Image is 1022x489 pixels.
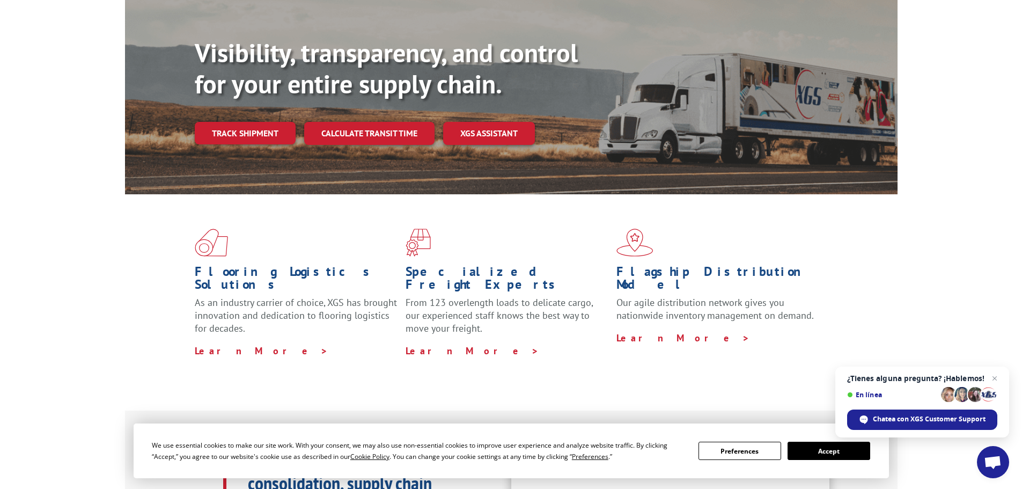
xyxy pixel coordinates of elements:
p: From 123 overlength loads to delicate cargo, our experienced staff knows the best way to move you... [406,296,608,344]
div: Chat abierto [977,446,1009,478]
div: We use essential cookies to make our site work. With your consent, we may also use non-essential ... [152,440,686,462]
div: Cookie Consent Prompt [134,424,889,478]
a: Calculate transit time [304,122,435,145]
img: xgs-icon-total-supply-chain-intelligence-red [195,229,228,257]
span: Chatea con XGS Customer Support [873,414,986,424]
a: Learn More > [406,345,539,357]
button: Accept [788,442,870,460]
h1: Specialized Freight Experts [406,265,608,296]
span: As an industry carrier of choice, XGS has brought innovation and dedication to flooring logistics... [195,296,397,334]
a: Learn More > [195,345,328,357]
h1: Flagship Distribution Model [616,265,819,296]
img: xgs-icon-flagship-distribution-model-red [616,229,653,257]
b: Visibility, transparency, and control for your entire supply chain. [195,36,578,100]
div: Chatea con XGS Customer Support [847,410,997,430]
span: ¿Tienes alguna pregunta? ¡Hablemos! [847,374,997,383]
a: Learn More > [616,332,750,344]
a: Track shipment [195,122,296,144]
span: Our agile distribution network gives you nationwide inventory management on demand. [616,296,814,322]
h1: Flooring Logistics Solutions [195,265,398,296]
a: XGS ASSISTANT [443,122,535,145]
span: Preferences [572,452,608,461]
span: Cookie Policy [350,452,389,461]
button: Preferences [699,442,781,460]
span: Cerrar el chat [988,372,1001,385]
span: En línea [847,391,937,399]
img: xgs-icon-focused-on-flooring-red [406,229,431,257]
